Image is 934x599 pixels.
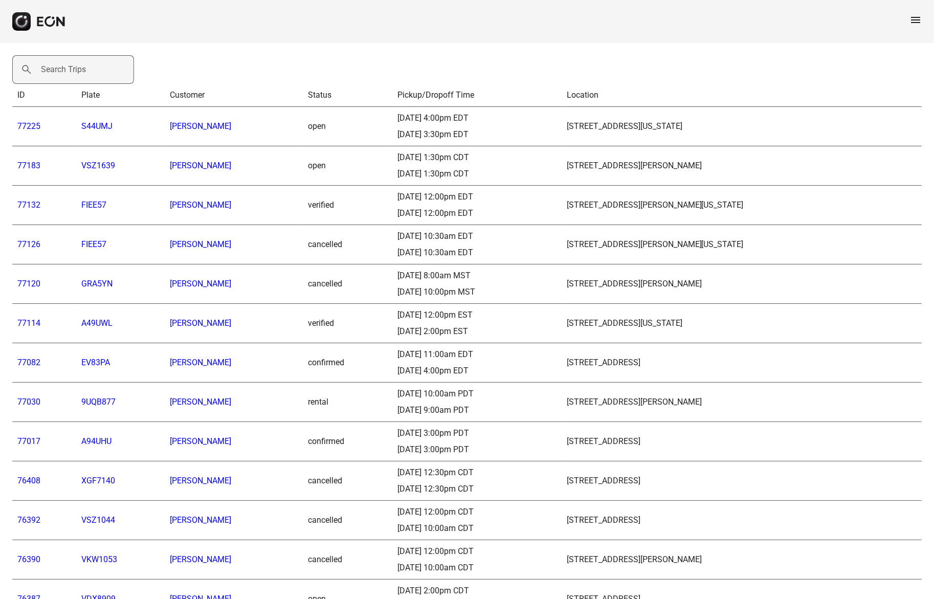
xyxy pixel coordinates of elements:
td: cancelled [303,540,392,580]
a: S44UMJ [81,121,113,131]
div: [DATE] 12:00pm EDT [397,207,557,219]
a: [PERSON_NAME] [170,515,231,525]
td: cancelled [303,264,392,304]
a: 77183 [17,161,40,170]
label: Search Trips [41,63,86,76]
a: EV83PA [81,358,110,367]
div: [DATE] 4:00pm EDT [397,112,557,124]
div: [DATE] 3:00pm PDT [397,443,557,456]
a: VKW1053 [81,554,117,564]
div: [DATE] 10:00am CDT [397,522,557,535]
td: [STREET_ADDRESS][US_STATE] [562,304,922,343]
a: VSZ1639 [81,161,115,170]
a: [PERSON_NAME] [170,476,231,485]
td: cancelled [303,461,392,501]
a: [PERSON_NAME] [170,279,231,289]
td: verified [303,304,392,343]
a: GRA5YN [81,279,113,289]
div: [DATE] 3:00pm PDT [397,427,557,439]
a: XGF7140 [81,476,115,485]
td: [STREET_ADDRESS][PERSON_NAME][US_STATE] [562,225,922,264]
div: [DATE] 2:00pm CDT [397,585,557,597]
a: [PERSON_NAME] [170,397,231,407]
td: open [303,107,392,146]
th: Pickup/Dropoff Time [392,84,562,107]
span: menu [909,14,922,26]
a: 77225 [17,121,40,131]
a: [PERSON_NAME] [170,200,231,210]
div: [DATE] 1:30pm CDT [397,168,557,180]
td: confirmed [303,422,392,461]
div: [DATE] 10:00am PDT [397,388,557,400]
a: FIEE57 [81,200,106,210]
th: ID [12,84,76,107]
a: 77030 [17,397,40,407]
a: 77132 [17,200,40,210]
td: [STREET_ADDRESS] [562,422,922,461]
a: [PERSON_NAME] [170,358,231,367]
td: [STREET_ADDRESS][PERSON_NAME][US_STATE] [562,186,922,225]
div: [DATE] 10:30am EDT [397,230,557,242]
a: 76390 [17,554,40,564]
td: open [303,146,392,186]
div: [DATE] 12:00pm CDT [397,506,557,518]
div: [DATE] 10:30am EDT [397,247,557,259]
div: [DATE] 8:00am MST [397,270,557,282]
td: [STREET_ADDRESS][PERSON_NAME] [562,264,922,304]
div: [DATE] 1:30pm CDT [397,151,557,164]
a: 76392 [17,515,40,525]
td: cancelled [303,501,392,540]
th: Customer [165,84,302,107]
td: verified [303,186,392,225]
div: [DATE] 4:00pm EDT [397,365,557,377]
td: [STREET_ADDRESS][US_STATE] [562,107,922,146]
a: 9UQB877 [81,397,116,407]
a: VSZ1044 [81,515,115,525]
a: 77082 [17,358,40,367]
td: [STREET_ADDRESS][PERSON_NAME] [562,146,922,186]
div: [DATE] 12:30pm CDT [397,483,557,495]
td: [STREET_ADDRESS] [562,343,922,383]
a: [PERSON_NAME] [170,436,231,446]
td: [STREET_ADDRESS] [562,501,922,540]
a: [PERSON_NAME] [170,554,231,564]
a: 77017 [17,436,40,446]
div: [DATE] 11:00am EDT [397,348,557,361]
div: [DATE] 3:30pm EDT [397,128,557,141]
div: [DATE] 12:30pm CDT [397,467,557,479]
a: [PERSON_NAME] [170,318,231,328]
a: FIEE57 [81,239,106,249]
a: [PERSON_NAME] [170,121,231,131]
div: [DATE] 12:00pm CDT [397,545,557,558]
a: A94UHU [81,436,112,446]
a: [PERSON_NAME] [170,239,231,249]
th: Status [303,84,392,107]
th: Plate [76,84,165,107]
a: A49UWL [81,318,113,328]
div: [DATE] 9:00am PDT [397,404,557,416]
div: [DATE] 10:00am CDT [397,562,557,574]
a: 77120 [17,279,40,289]
td: rental [303,383,392,422]
a: 77126 [17,239,40,249]
a: 77114 [17,318,40,328]
div: [DATE] 10:00pm MST [397,286,557,298]
td: [STREET_ADDRESS] [562,461,922,501]
th: Location [562,84,922,107]
a: 76408 [17,476,40,485]
td: [STREET_ADDRESS][PERSON_NAME] [562,540,922,580]
div: [DATE] 12:00pm EST [397,309,557,321]
td: cancelled [303,225,392,264]
div: [DATE] 12:00pm EDT [397,191,557,203]
a: [PERSON_NAME] [170,161,231,170]
div: [DATE] 2:00pm EST [397,325,557,338]
td: confirmed [303,343,392,383]
td: [STREET_ADDRESS][PERSON_NAME] [562,383,922,422]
